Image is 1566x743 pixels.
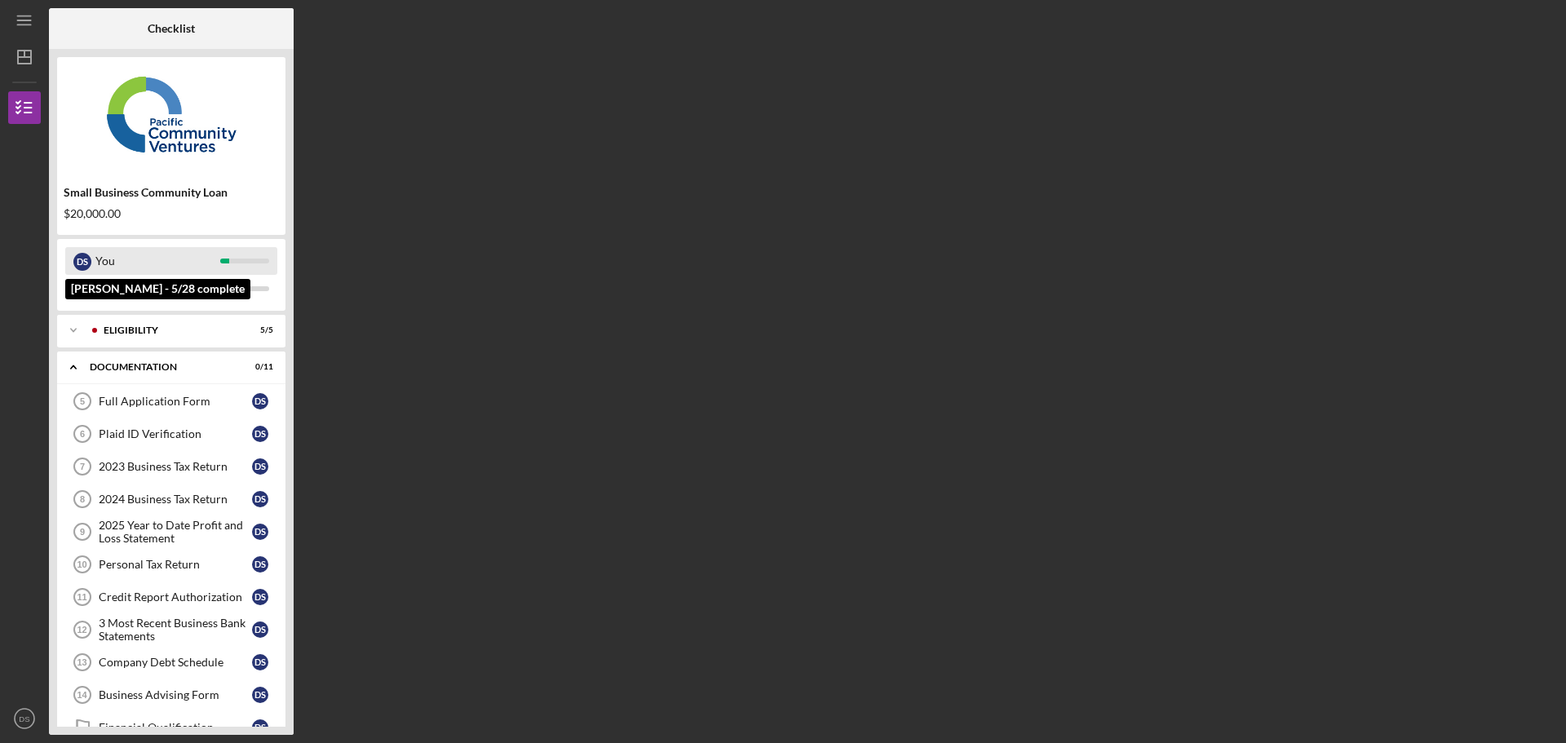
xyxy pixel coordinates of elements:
tspan: 14 [77,690,87,700]
div: Business Advising Form [99,688,252,701]
div: You [95,247,220,275]
text: DS [19,714,29,723]
tspan: 12 [77,625,86,635]
div: Financial Qualification [99,721,252,734]
tspan: 8 [80,494,85,504]
div: M S [73,281,91,299]
b: Checklist [148,22,195,35]
div: D S [252,556,268,573]
div: 2024 Business Tax Return [99,493,252,506]
div: Small Business Community Loan [64,186,279,199]
img: Product logo [57,65,285,163]
div: 3 Most Recent Business Bank Statements [99,617,252,643]
div: D S [252,524,268,540]
a: 13Company Debt ScheduleDS [65,646,277,679]
a: 14Business Advising FormDS [65,679,277,711]
tspan: 6 [80,429,85,439]
a: 6Plaid ID VerificationDS [65,418,277,450]
tspan: 11 [77,592,86,602]
div: 2023 Business Tax Return [99,460,252,473]
a: 5Full Application FormDS [65,385,277,418]
div: D S [252,589,268,605]
div: Credit Report Authorization [99,590,252,604]
div: 0 / 11 [244,362,273,372]
div: Full Application Form [99,395,252,408]
div: Personal Tax Return [99,558,252,571]
button: DS [8,702,41,735]
div: Eligibility [104,325,232,335]
a: 11Credit Report AuthorizationDS [65,581,277,613]
div: 5 / 5 [244,325,273,335]
div: D S [73,253,91,271]
div: Plaid ID Verification [99,427,252,440]
div: Documentation [90,362,232,372]
tspan: 10 [77,559,86,569]
div: D S [252,719,268,736]
a: 72023 Business Tax ReturnDS [65,450,277,483]
tspan: 13 [77,657,86,667]
div: 2025 Year to Date Profit and Loss Statement [99,519,252,545]
a: 82024 Business Tax ReturnDS [65,483,277,515]
div: [PERSON_NAME] [95,275,220,303]
a: 123 Most Recent Business Bank StatementsDS [65,613,277,646]
div: D S [252,621,268,638]
div: D S [252,491,268,507]
div: D S [252,687,268,703]
div: D S [252,426,268,442]
div: Company Debt Schedule [99,656,252,669]
a: 10Personal Tax ReturnDS [65,548,277,581]
tspan: 5 [80,396,85,406]
div: D S [252,458,268,475]
div: $20,000.00 [64,207,279,220]
div: D S [252,654,268,670]
div: D S [252,393,268,409]
a: 92025 Year to Date Profit and Loss StatementDS [65,515,277,548]
tspan: 9 [80,527,85,537]
tspan: 7 [80,462,85,471]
